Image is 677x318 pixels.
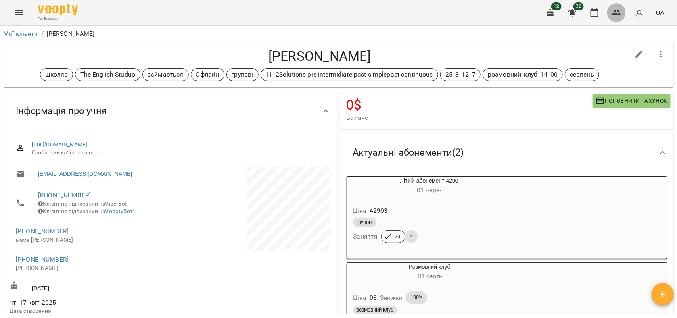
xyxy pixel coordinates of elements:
div: Літній абонемент 4290 [347,177,512,196]
a: [PHONE_NUMBER] [16,227,69,235]
span: 01 черв - [417,186,441,194]
div: Офлайн [191,68,224,81]
span: 4 [405,233,418,240]
span: Клієнт не підписаний на ViberBot! [38,200,129,207]
p: серпень [570,70,594,79]
h6: Заняття [353,231,378,242]
p: 11_2Solutions pre-intermidiate past simplepast continuous [266,70,433,79]
div: займається [142,68,188,81]
a: VooptyBot [105,208,132,214]
p: займається [148,70,183,79]
a: [PHONE_NUMBER] [38,191,91,199]
nav: breadcrumb [3,29,674,39]
p: 0 $ [370,293,377,303]
span: групові [353,219,376,226]
span: чт, 17 квіт 2025 [10,298,169,307]
p: [PERSON_NAME] [47,29,95,39]
span: Інформація про учня [16,105,107,117]
h6: Знижки [380,292,403,303]
a: Мої клієнти [3,30,38,37]
p: мама [PERSON_NAME] [16,236,162,244]
div: розмовний_клуб_14_00 [483,68,563,81]
p: 4290 $ [370,206,388,216]
div: школяр [40,68,73,81]
p: 25_3_12_7 [445,70,476,79]
div: [DATE] [8,279,170,294]
button: Літній абонемент 429001 черв- Ціна4290$груповіЗаняття204 [347,177,512,252]
p: Офлайн [196,70,219,79]
div: Інформація про учня [3,91,337,131]
h6: Ціна [353,205,367,216]
a: [PHONE_NUMBER] [16,256,69,263]
div: The English Studuo [75,68,140,81]
span: 20 [390,233,405,240]
div: Розмовний клуб [347,263,513,282]
button: Поповнити рахунок [593,94,671,108]
span: 32 [573,2,584,10]
span: розмовний клуб [353,306,397,314]
p: The English Studuo [80,70,135,79]
span: 01 серп - [418,272,442,280]
p: групові [232,70,253,79]
p: [PERSON_NAME] [16,264,162,272]
span: Поповнити рахунок [596,96,667,106]
li: / [41,29,44,39]
div: 25_3_12_7 [440,68,481,81]
p: школяр [45,70,68,79]
a: [EMAIL_ADDRESS][DOMAIN_NAME] [38,170,132,178]
img: Voopty Logo [38,4,78,15]
button: UA [653,5,667,20]
span: Баланс [347,113,593,123]
div: серпень [565,68,599,81]
h6: Ціна [353,292,367,303]
p: Дата створення [10,307,169,315]
span: 12 [551,2,562,10]
span: UA [656,8,664,17]
span: 100% [406,294,427,301]
span: Особистий кабінет клієнта [32,149,324,157]
button: Menu [10,3,29,22]
img: avatar_s.png [634,7,645,18]
div: Актуальні абонементи(2) [340,132,674,173]
h4: 0 $ [347,97,593,113]
h4: [PERSON_NAME] [10,48,630,64]
span: Клієнт не підписаний на ! [38,208,134,214]
a: [URL][DOMAIN_NAME] [32,141,88,148]
p: розмовний_клуб_14_00 [488,70,558,79]
div: групові [226,68,259,81]
span: Актуальні абонементи ( 2 ) [353,146,464,159]
span: For Business [38,16,78,21]
div: 11_2Solutions pre-intermidiate past simplepast continuous [261,68,438,81]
